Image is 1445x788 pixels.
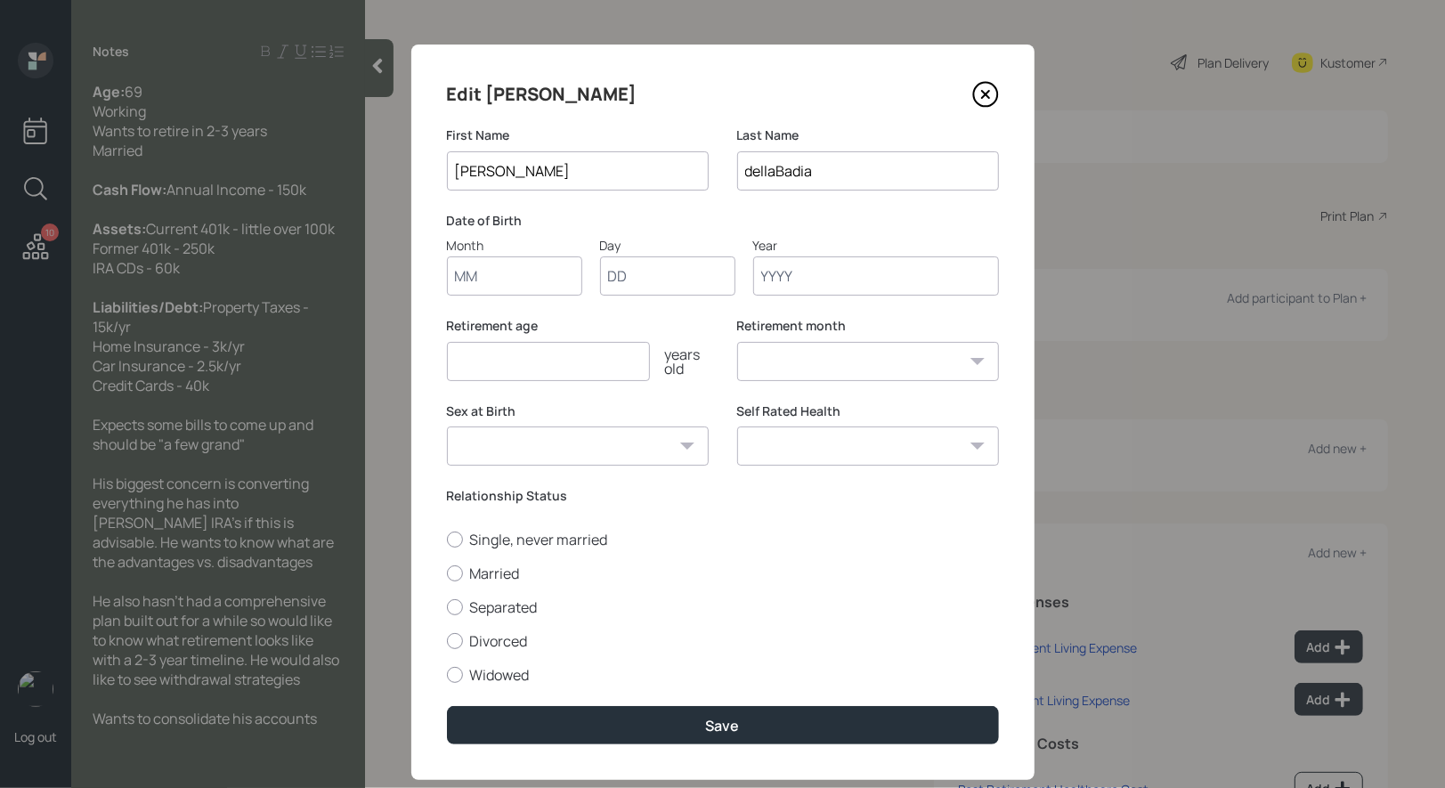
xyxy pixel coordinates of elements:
[753,236,999,255] div: Year
[737,317,999,335] label: Retirement month
[737,402,999,420] label: Self Rated Health
[447,256,582,296] input: Month
[447,80,637,109] h4: Edit [PERSON_NAME]
[737,126,999,144] label: Last Name
[447,212,999,230] label: Date of Birth
[447,317,709,335] label: Retirement age
[447,530,999,549] label: Single, never married
[600,256,735,296] input: Day
[447,402,709,420] label: Sex at Birth
[706,716,740,735] div: Save
[447,665,999,685] label: Widowed
[447,597,999,617] label: Separated
[447,706,999,744] button: Save
[650,347,709,376] div: years old
[447,236,582,255] div: Month
[600,236,735,255] div: Day
[753,256,999,296] input: Year
[447,487,999,505] label: Relationship Status
[447,631,999,651] label: Divorced
[447,126,709,144] label: First Name
[447,564,999,583] label: Married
